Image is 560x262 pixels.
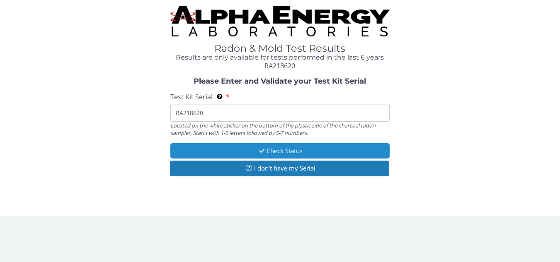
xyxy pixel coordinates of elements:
[170,143,389,159] button: Check Status
[170,161,389,176] button: I don't have my Serial
[170,43,389,54] h1: Radon & Mold Test Results
[170,92,213,101] span: Test Kit Serial
[170,6,389,36] img: TightCrop.jpg
[170,54,389,61] h4: Results are only available for tests performed in the last 6 years
[194,77,366,86] strong: Please Enter and Validate your Test Kit Serial
[170,122,389,137] div: Located on the white sticker on the bottom of the plastic side of the charcoal radon sampler. Sta...
[264,61,295,70] span: RA218620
